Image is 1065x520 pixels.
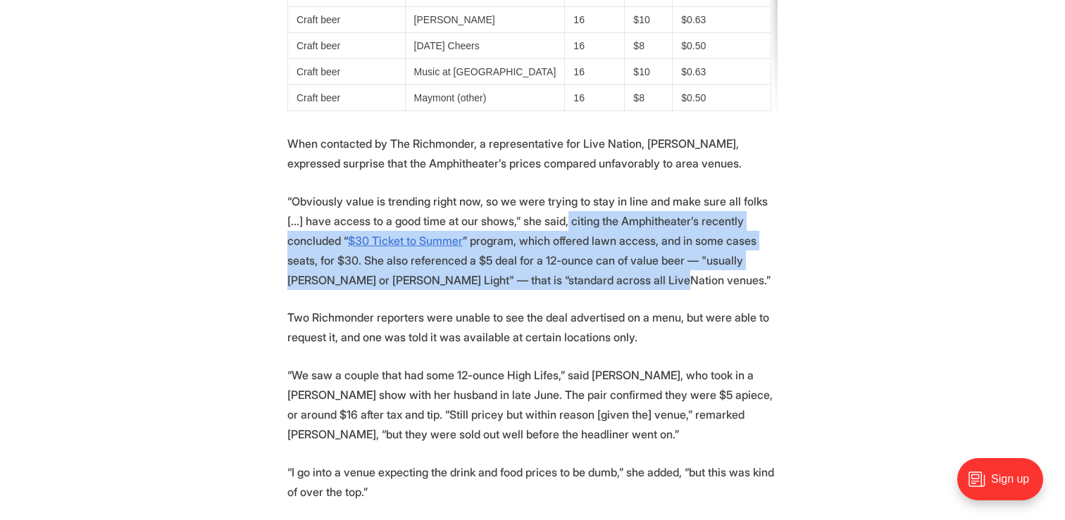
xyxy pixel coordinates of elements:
td: [DATE] Cheers [405,33,565,59]
td: $0.63 [673,7,771,33]
td: 16 [565,33,625,59]
td: $0.50 [673,85,771,111]
td: $0.63 [673,59,771,85]
td: 16 [565,7,625,33]
td: $8 [625,85,673,111]
td: $10 [625,7,673,33]
p: Two Richmonder reporters were unable to see the deal advertised on a menu, but were able to reque... [287,307,778,347]
p: “We saw a couple that had some 12-ounce High Lifes,” said [PERSON_NAME], who took in a [PERSON_NA... [287,365,778,444]
td: Craft beer [288,85,406,111]
td: $10 [625,59,673,85]
td: Craft beer [288,33,406,59]
p: When contacted by The Richmonder, a representative for Live Nation, [PERSON_NAME], expressed surp... [287,134,778,173]
td: Music at [GEOGRAPHIC_DATA] [405,59,565,85]
iframe: portal-trigger [945,451,1065,520]
td: [PERSON_NAME] [405,7,565,33]
a: $30 Ticket to Summer [348,234,463,248]
td: 16 [565,59,625,85]
td: 16 [565,85,625,111]
td: Craft beer [288,7,406,33]
td: Craft beer [288,59,406,85]
p: “Obviously value is trending right now, so we were trying to stay in line and make sure all folks... [287,191,778,290]
td: $0.50 [673,33,771,59]
p: “I go into a venue expecting the drink and food prices to be dumb,” she added, “but this was kind... [287,462,778,502]
td: Maymont (other) [405,85,565,111]
td: $8 [625,33,673,59]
